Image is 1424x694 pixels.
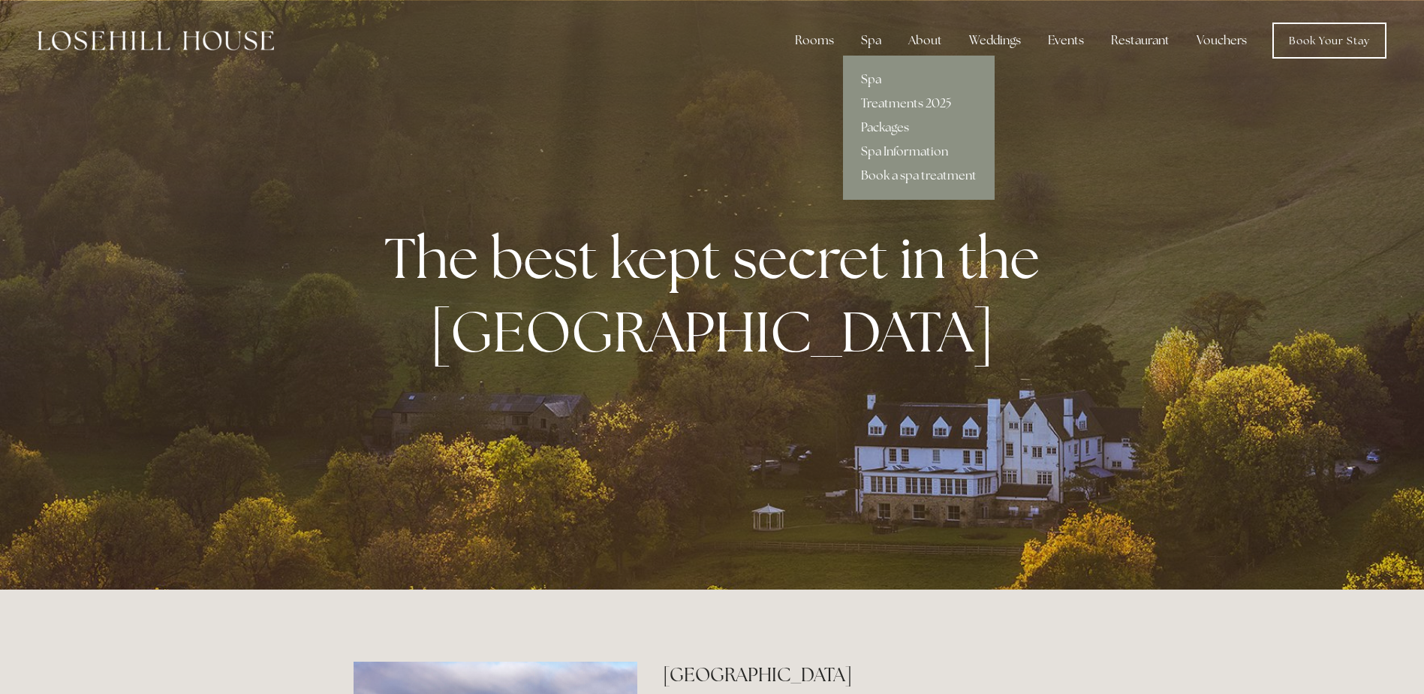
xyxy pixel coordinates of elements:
a: Book Your Stay [1272,23,1386,59]
div: Rooms [783,26,846,56]
a: Book a spa treatment [843,164,995,188]
div: Spa [849,26,893,56]
img: Losehill House [38,31,274,50]
div: Events [1036,26,1096,56]
a: Spa Information [843,140,995,164]
div: Weddings [957,26,1033,56]
div: About [896,26,954,56]
strong: The best kept secret in the [GEOGRAPHIC_DATA] [384,221,1052,368]
a: Treatments 2025 [843,92,995,116]
div: Restaurant [1099,26,1182,56]
a: Packages [843,116,995,140]
a: Spa [843,68,995,92]
a: Vouchers [1185,26,1259,56]
h2: [GEOGRAPHIC_DATA] [663,662,1070,688]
